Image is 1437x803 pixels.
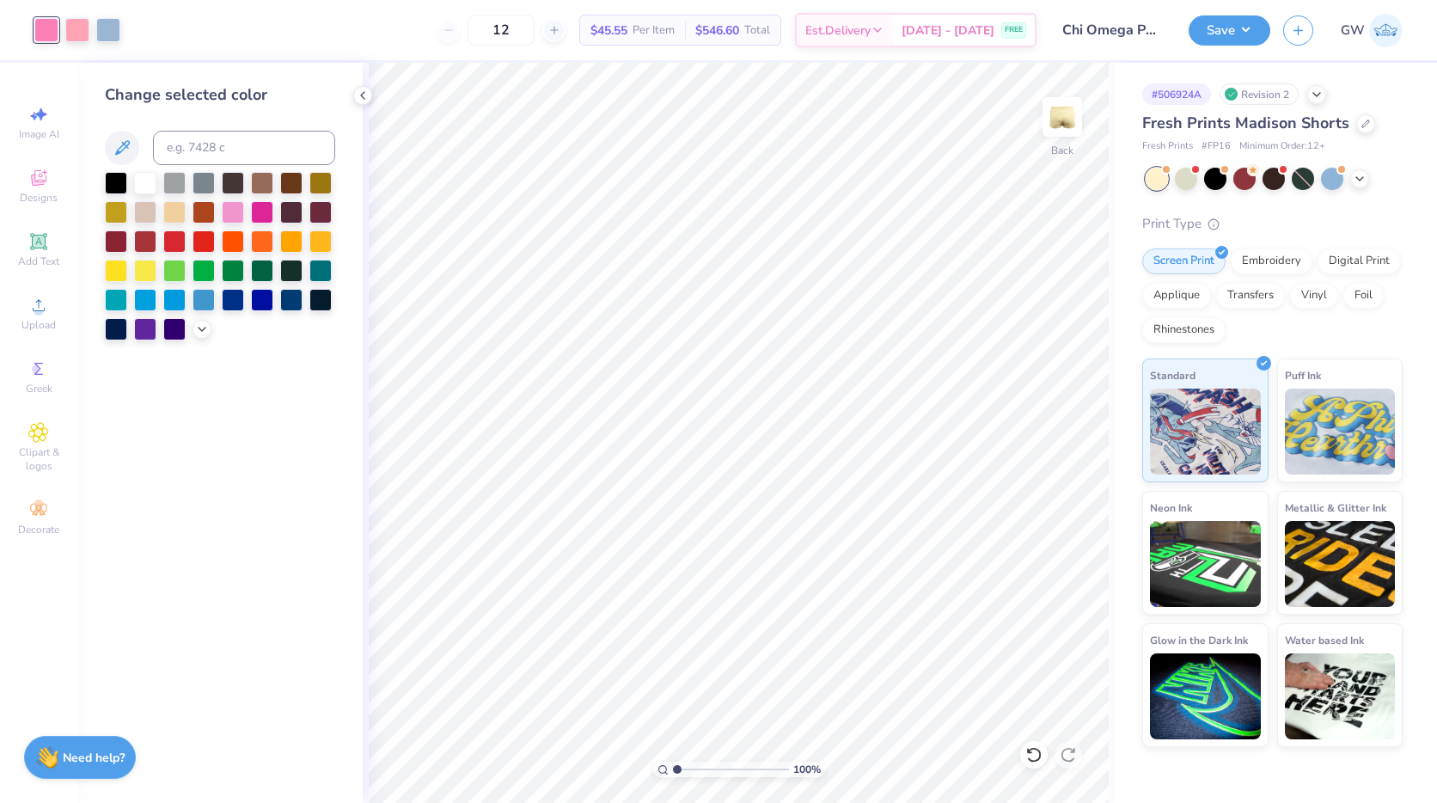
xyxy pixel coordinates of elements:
[1285,366,1321,384] span: Puff Ink
[744,21,770,40] span: Total
[633,21,675,40] span: Per Item
[105,83,335,107] div: Change selected color
[695,21,739,40] span: $546.60
[1369,14,1403,47] img: Gabriella White
[20,191,58,205] span: Designs
[26,382,52,395] span: Greek
[1045,100,1079,134] img: Back
[1216,283,1285,309] div: Transfers
[1142,139,1193,154] span: Fresh Prints
[1341,14,1403,47] a: GW
[1142,317,1226,343] div: Rhinestones
[1239,139,1325,154] span: Minimum Order: 12 +
[793,762,821,777] span: 100 %
[1285,389,1396,475] img: Puff Ink
[1285,521,1396,607] img: Metallic & Glitter Ink
[902,21,994,40] span: [DATE] - [DATE]
[1142,283,1211,309] div: Applique
[18,523,59,536] span: Decorate
[1290,283,1338,309] div: Vinyl
[1285,631,1364,649] span: Water based Ink
[1343,283,1384,309] div: Foil
[18,254,59,268] span: Add Text
[1150,521,1261,607] img: Neon Ink
[1189,15,1270,46] button: Save
[1285,499,1386,517] span: Metallic & Glitter Ink
[1150,366,1195,384] span: Standard
[63,750,125,766] strong: Need help?
[805,21,871,40] span: Est. Delivery
[1202,139,1231,154] span: # FP16
[1150,631,1248,649] span: Glow in the Dark Ink
[1142,83,1211,105] div: # 506924A
[1150,499,1192,517] span: Neon Ink
[1142,214,1403,234] div: Print Type
[19,127,59,141] span: Image AI
[1051,143,1073,158] div: Back
[1150,653,1261,739] img: Glow in the Dark Ink
[9,445,69,473] span: Clipart & logos
[1220,83,1299,105] div: Revision 2
[1341,21,1365,40] span: GW
[468,15,535,46] input: – –
[1231,248,1312,274] div: Embroidery
[153,131,335,165] input: e.g. 7428 c
[1318,248,1401,274] div: Digital Print
[1285,653,1396,739] img: Water based Ink
[1005,24,1023,36] span: FREE
[1142,248,1226,274] div: Screen Print
[590,21,627,40] span: $45.55
[1150,389,1261,475] img: Standard
[1049,13,1176,47] input: Untitled Design
[1142,113,1349,133] span: Fresh Prints Madison Shorts
[21,318,56,332] span: Upload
